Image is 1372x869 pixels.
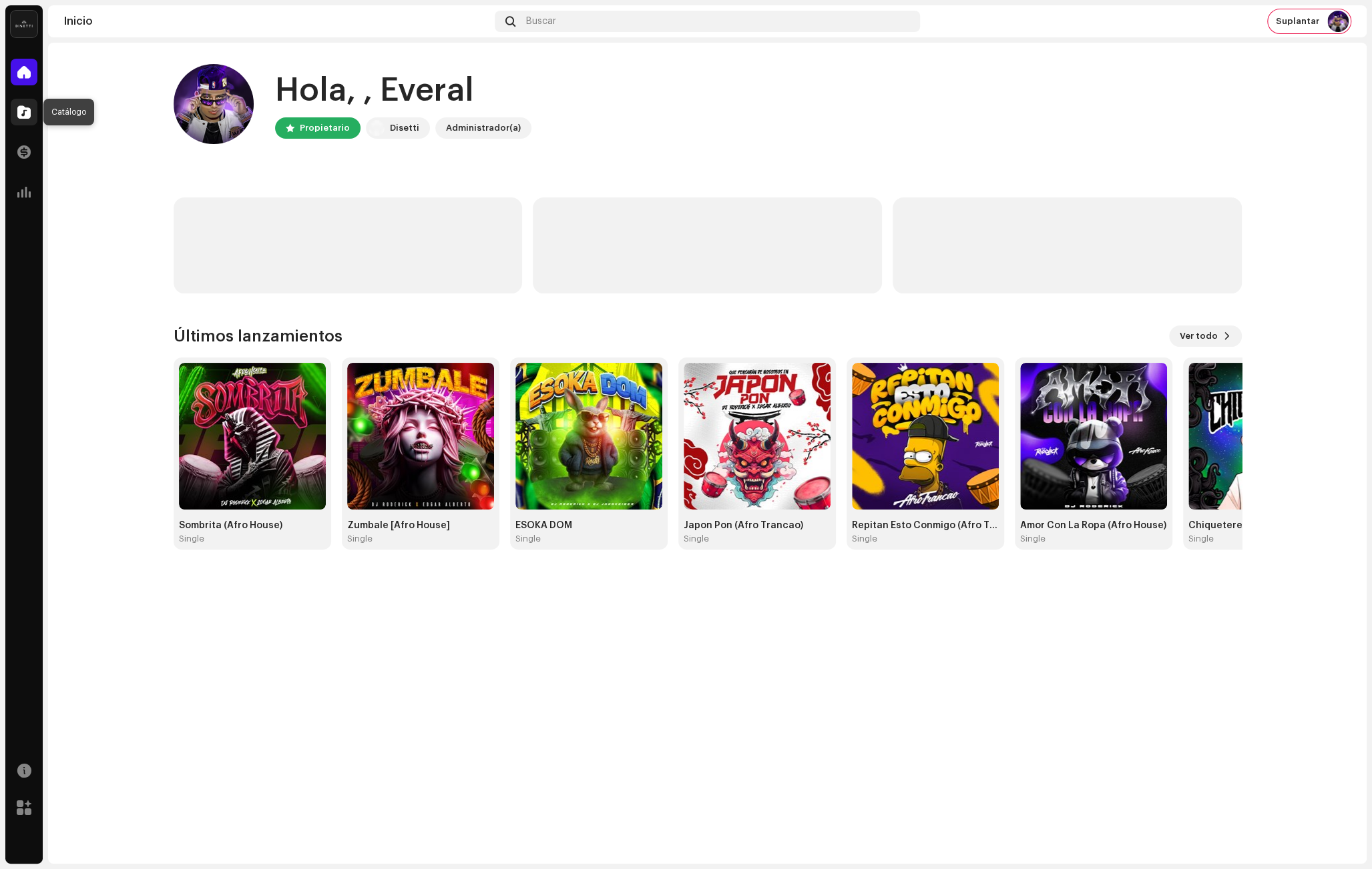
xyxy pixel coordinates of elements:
[1188,520,1335,531] div: Chiquetere La Musiquilla (Guaracha)
[852,520,999,531] div: Repitan Esto Conmigo (Afro Trancao)
[1327,11,1349,32] img: 39c5dd10-52a8-4342-9200-1721728ae0b9
[684,363,831,510] img: 110f6cdd-c162-4ca6-b32f-5e9994961f8c
[1020,534,1046,544] div: Single
[1180,323,1218,349] span: Ver todo
[347,534,373,544] div: Single
[369,120,385,136] img: 02a7c2d3-3c89-4098-b12f-2ff2945c95ee
[1276,16,1319,27] span: Suplantar
[174,325,342,347] h3: Últimos lanzamientos
[11,11,37,37] img: 02a7c2d3-3c89-4098-b12f-2ff2945c95ee
[684,520,831,531] div: Japon Pon (Afro Trancao)
[684,534,709,544] div: Single
[179,534,204,544] div: Single
[852,534,877,544] div: Single
[179,363,326,510] img: d0ac2082-ced3-4cfe-bc49-b2872428b613
[300,120,350,136] div: Propietario
[390,120,419,136] div: Disetti
[1169,325,1242,347] button: Ver todo
[526,16,556,27] span: Buscar
[1188,363,1335,510] img: cc6bfed5-5940-4e79-9058-a223e582b30d
[179,520,326,531] div: Sombrita (Afro House)
[64,16,489,27] div: Inicio
[446,120,521,136] div: Administrador(a)
[275,69,531,112] div: Hola, , Everal
[347,363,494,510] img: 7b2db25b-23e4-4c6c-a741-a24759775c6c
[1020,520,1167,531] div: Amor Con La Ropa (Afro House)
[1188,534,1214,544] div: Single
[515,363,662,510] img: 2615d979-b3ff-45a0-8ab9-d933e7d90922
[515,534,541,544] div: Single
[515,520,662,531] div: ESOKA DOM
[852,363,999,510] img: a0874ffe-01a4-41da-83e8-2338463531bf
[1020,363,1167,510] img: 7665467e-4d86-4d11-a102-edac37f8cc9a
[347,520,494,531] div: Zumbale [Afro House]
[174,64,254,144] img: 39c5dd10-52a8-4342-9200-1721728ae0b9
